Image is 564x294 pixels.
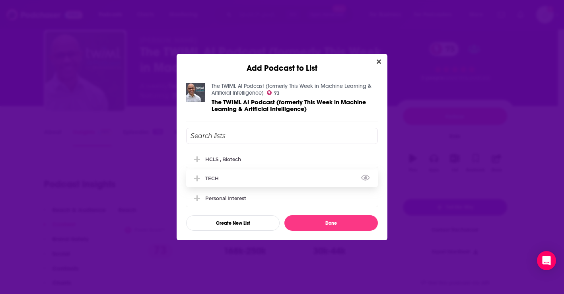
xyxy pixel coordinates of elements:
[205,156,241,162] div: HCLS , Biotech
[284,215,378,231] button: Done
[267,90,280,95] a: 73
[219,180,224,181] button: View Link
[177,54,387,73] div: Add Podcast to List
[186,128,378,231] div: Add Podcast To List
[212,83,371,96] a: The TWIML AI Podcast (formerly This Week in Machine Learning & Artificial Intelligence)
[186,128,378,144] input: Search lists
[186,150,378,168] div: HCLS , Biotech
[373,57,384,67] button: Close
[205,175,224,181] div: TECH
[186,215,280,231] button: Create New List
[186,169,378,187] div: TECH
[212,99,378,112] a: The TWIML AI Podcast (formerly This Week in Machine Learning & Artificial Intelligence)
[212,98,366,113] span: The TWIML AI Podcast (formerly This Week in Machine Learning & Artificial Intelligence)
[274,92,280,95] span: 73
[186,83,205,102] img: The TWIML AI Podcast (formerly This Week in Machine Learning & Artificial Intelligence)
[537,251,556,270] div: Open Intercom Messenger
[186,189,378,207] div: Personal Interest
[205,195,246,201] div: Personal Interest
